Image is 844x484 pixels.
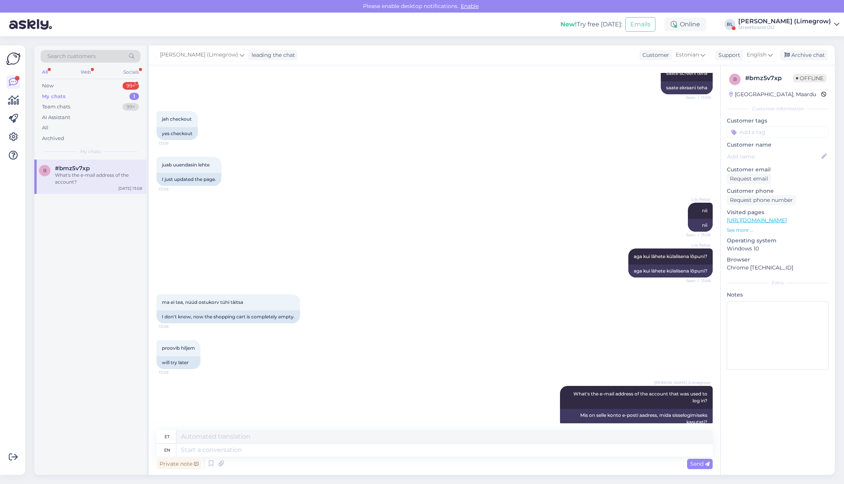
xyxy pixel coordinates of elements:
[727,195,796,205] div: Request phone number
[665,18,706,31] div: Online
[676,51,699,59] span: Estonian
[123,103,139,111] div: 99+
[727,105,829,112] div: Customer information
[157,310,300,323] div: I don't know, now the shopping cart is completely empty.
[157,173,221,186] div: I just updated the page.
[682,197,710,202] span: Liis Pettai
[573,391,708,403] span: What's the e-mail address of the account that was used to log in?
[42,82,53,90] div: New
[458,3,481,10] span: Enable
[157,459,202,469] div: Private note
[682,95,710,100] span: Seen ✓ 13:08
[42,114,70,121] div: AI Assistant
[727,237,829,245] p: Operating system
[157,127,198,140] div: yes checkout
[165,430,169,443] div: et
[727,217,787,224] a: [URL][DOMAIN_NAME]
[738,24,831,31] div: Streetbrand OÜ
[628,265,713,277] div: aga kui lähete külalisena lõpuni?
[79,67,92,77] div: Web
[702,208,707,213] span: nii
[634,253,707,259] span: aga kui lähete külalisena lõpuni?
[6,52,21,66] img: Askly Logo
[42,93,66,100] div: My chats
[560,20,622,29] div: Try free [DATE]:
[727,279,829,286] div: Extra
[727,126,829,138] input: Add a tag
[793,74,826,82] span: Offline
[42,135,64,142] div: Archived
[123,82,139,90] div: 99+
[688,219,713,232] div: nii
[682,232,710,238] span: Seen ✓ 13:08
[780,50,828,60] div: Archive chat
[160,51,238,59] span: [PERSON_NAME] (Limegrow)
[43,168,47,173] span: b
[682,242,710,248] span: Liis Pettai
[727,291,829,299] p: Notes
[727,208,829,216] p: Visited pages
[164,444,170,457] div: en
[159,369,187,375] span: 13:08
[715,51,740,59] div: Support
[162,162,210,168] span: juab uuendasin lehte
[560,409,713,429] div: Mis on selle konto e-posti aadress, mida sisselogimiseks kasutati?
[661,81,713,94] div: saate ekraani teha
[55,172,142,186] div: What's the e-mail address of the account?
[162,299,243,305] span: ma ei tea, nüüd ostukorv tühi täitsa
[122,67,140,77] div: Socials
[118,186,142,191] div: [DATE] 13:08
[55,165,90,172] span: #bmz5v7xp
[747,51,767,59] span: English
[727,141,829,149] p: Customer name
[729,90,816,98] div: [GEOGRAPHIC_DATA], Maardu
[738,18,831,24] div: [PERSON_NAME] (Limegrow)
[80,148,101,155] span: My chats
[727,227,829,234] p: See more ...
[42,103,70,111] div: Team chats
[560,21,577,28] b: New!
[654,380,710,386] span: [PERSON_NAME] (Limegrow)
[727,152,820,161] input: Add name
[727,166,829,174] p: Customer email
[47,52,96,60] span: Search customers
[666,70,707,76] span: saate screeni teha
[162,116,192,122] span: jah checkout
[159,186,187,192] span: 13:08
[625,17,655,32] button: Emails
[733,76,737,82] span: b
[682,278,710,284] span: Seen ✓ 13:08
[129,93,139,100] div: 1
[157,356,200,369] div: will try later
[249,51,295,59] div: leading the chat
[159,140,187,146] span: 13:08
[727,256,829,264] p: Browser
[42,124,48,132] div: All
[159,324,187,329] span: 13:08
[639,51,669,59] div: Customer
[727,245,829,253] p: Windows 10
[727,174,771,184] div: Request email
[40,67,49,77] div: All
[162,345,195,351] span: proovib hiljem
[727,264,829,272] p: Chrome [TECHNICAL_ID]
[727,117,829,125] p: Customer tags
[690,460,710,467] span: Send
[727,187,829,195] p: Customer phone
[738,18,839,31] a: [PERSON_NAME] (Limegrow)Streetbrand OÜ
[725,19,735,30] div: RL
[745,74,793,83] div: # bmz5v7xp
